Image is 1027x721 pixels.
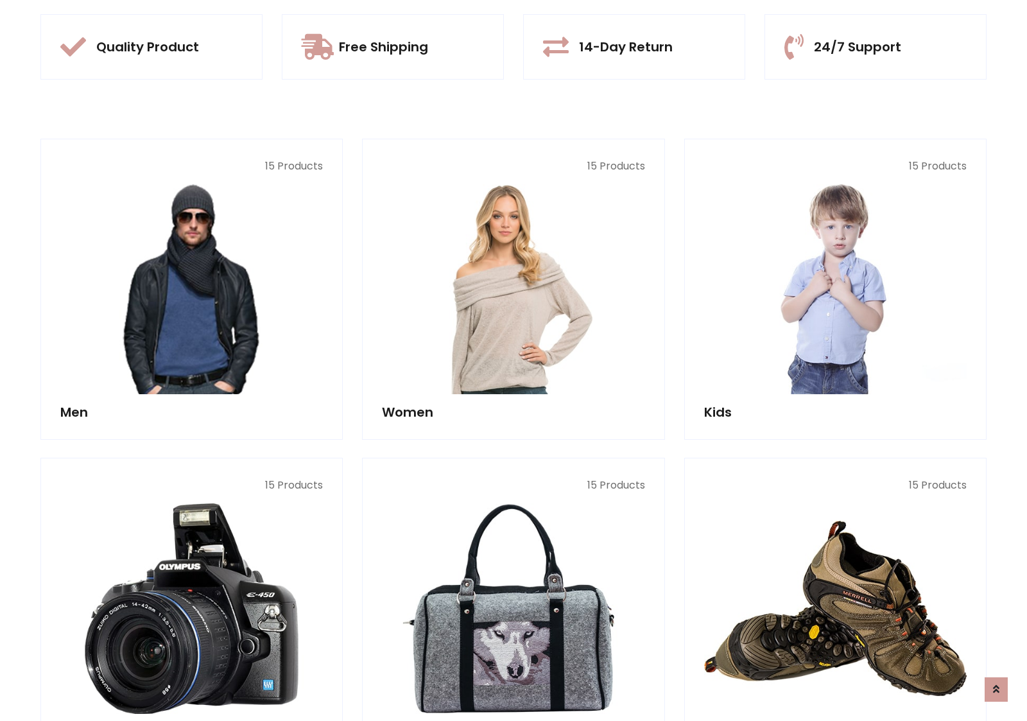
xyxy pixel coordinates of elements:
[579,39,673,55] h5: 14-Day Return
[96,39,199,55] h5: Quality Product
[704,404,967,420] h5: Kids
[382,159,644,174] p: 15 Products
[704,159,967,174] p: 15 Products
[60,478,323,493] p: 15 Products
[339,39,428,55] h5: Free Shipping
[60,404,323,420] h5: Men
[382,478,644,493] p: 15 Products
[382,404,644,420] h5: Women
[60,159,323,174] p: 15 Products
[814,39,901,55] h5: 24/7 Support
[704,478,967,493] p: 15 Products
